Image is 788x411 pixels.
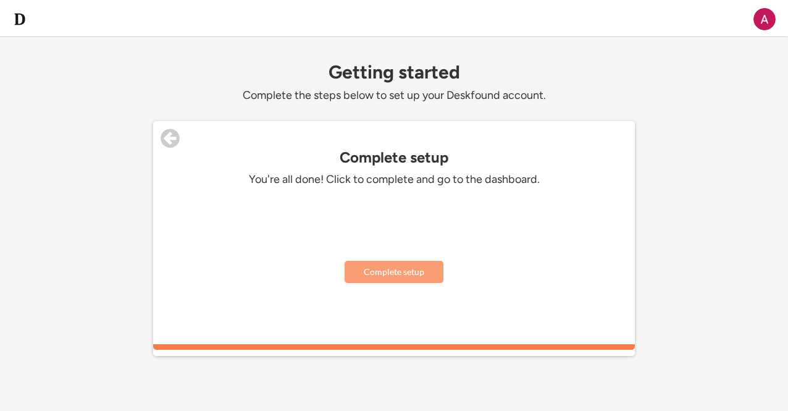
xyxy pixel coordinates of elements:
img: ACg8ocL9EIangqKY9svH5IjcVZ783lnel42Ht_wUCk40C4d5YMCz5A=s96-c [753,8,776,30]
div: 100% [156,344,632,350]
div: You're all done! Click to complete and go to the dashboard. [209,172,579,187]
div: Getting started [153,62,635,82]
button: Complete setup [345,261,443,283]
div: Complete the steps below to set up your Deskfound account. [153,88,635,103]
div: Complete setup [153,149,635,166]
img: d-whitebg.png [12,12,27,27]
